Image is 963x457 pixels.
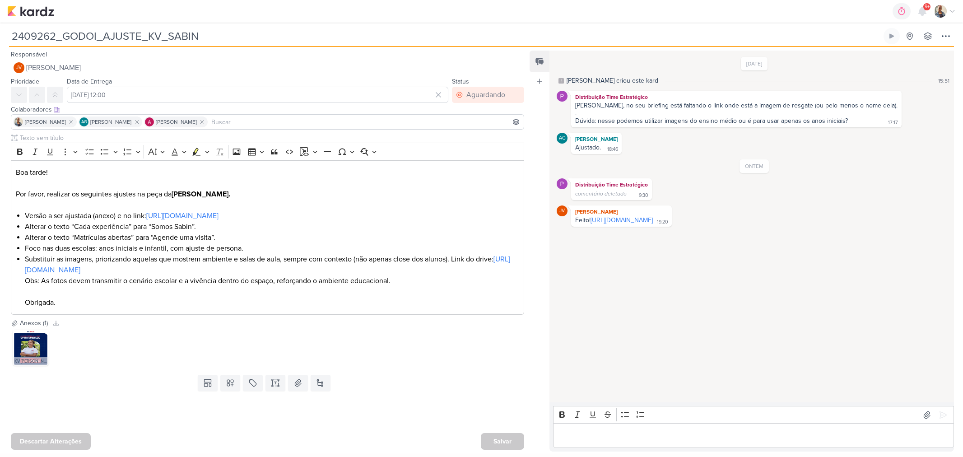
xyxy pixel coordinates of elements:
[559,209,565,214] p: JV
[559,136,566,141] p: AG
[16,167,520,200] p: Boa tarde! Por favor, realizar os seguintes ajustes na peça da
[557,205,568,216] div: Joney Viana
[25,243,520,254] li: Foco nas duas escolas: anos iniciais e infantil, com ajuste de persona.
[557,178,568,189] img: Distribuição Time Estratégico
[575,109,898,117] div: .
[25,210,520,221] li: Versão a ser ajustada (anexo) e no link:
[575,191,627,197] span: comentário deletado
[11,143,524,160] div: Editor toolbar
[607,146,618,153] div: 18:46
[573,93,900,102] div: Distribuição Time Estratégico
[156,118,197,126] span: [PERSON_NAME]
[575,102,898,109] div: [PERSON_NAME], no seu briefing está faltando o link onde está a imagem de resgate (ou pelo menos ...
[9,28,882,44] input: Kard Sem Título
[25,118,66,126] span: [PERSON_NAME]
[452,87,524,103] button: Aguardando
[639,192,648,199] div: 9:30
[18,133,524,143] input: Texto sem título
[81,120,87,125] p: AG
[146,211,219,220] a: [URL][DOMAIN_NAME]
[657,219,668,226] div: 19:20
[13,357,49,366] div: KV [PERSON_NAME].jpg
[888,119,898,126] div: 17:17
[567,76,658,85] div: [PERSON_NAME] criou este kard
[7,6,54,17] img: kardz.app
[145,117,154,126] img: Alessandra Gomes
[557,133,568,144] div: Aline Gimenez Graciano
[553,406,954,424] div: Editor toolbar
[11,78,39,85] label: Prioridade
[466,89,505,100] div: Aguardando
[16,65,22,70] p: JV
[20,318,48,328] div: Anexos (1)
[25,221,520,232] li: Alterar o texto “Cada experiência” para “Somos Sabin”.
[90,118,131,126] span: [PERSON_NAME]
[573,135,620,144] div: [PERSON_NAME]
[573,180,650,189] div: Distribuição Time Estratégico
[591,216,653,224] a: [URL][DOMAIN_NAME]
[575,144,601,151] div: Ajustado.
[25,254,520,308] li: Substituir as imagens, priorizando aquelas que mostrem ambiente e salas de aula, sempre com conte...
[11,51,47,58] label: Responsável
[11,60,524,76] button: JV [PERSON_NAME]
[575,216,653,224] div: Feito!
[13,330,49,366] img: yg2U0uiYDZtegpxghw3ozy8meOsdUh9RvonGlPmR.jpg
[209,117,522,127] input: Buscar
[553,423,954,448] div: Editor editing area: main
[575,117,848,125] div: Dúvida: nesse podemos utilizar imagens do ensino médio ou é para usar apenas os anos iniciais?
[557,91,568,102] img: Distribuição Time Estratégico
[888,33,895,40] div: Ligar relógio
[934,5,947,18] img: Iara Santos
[14,117,23,126] img: Iara Santos
[79,117,88,126] div: Aline Gimenez Graciano
[172,190,230,199] strong: [PERSON_NAME].
[11,160,524,315] div: Editor editing area: main
[67,78,112,85] label: Data de Entrega
[573,207,670,216] div: [PERSON_NAME]
[26,62,81,73] span: [PERSON_NAME]
[452,78,469,85] label: Status
[25,232,520,243] li: Alterar o texto “Matrículas abertas” para “Agende uma visita”.
[11,105,524,114] div: Colaboradores
[67,87,448,103] input: Select a date
[14,62,24,73] div: Joney Viana
[925,3,930,10] span: 9+
[938,77,949,85] div: 15:51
